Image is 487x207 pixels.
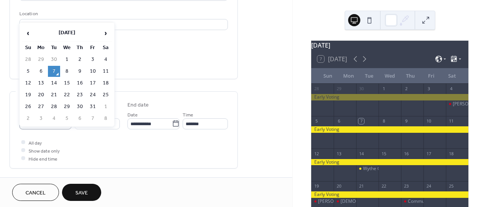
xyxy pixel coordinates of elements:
[29,155,57,163] span: Hide end time
[61,113,73,124] td: 5
[12,184,59,201] button: Cancel
[381,86,387,92] div: 1
[358,183,364,189] div: 21
[48,66,60,77] td: 7
[358,151,364,156] div: 14
[100,89,112,100] td: 25
[363,166,457,172] div: Wythe County Board of Supervisors Meeting
[426,118,431,124] div: 10
[311,159,468,166] div: Early Voting
[100,66,112,77] td: 11
[403,183,409,189] div: 23
[100,113,112,124] td: 8
[426,151,431,156] div: 17
[127,111,138,119] span: Date
[48,113,60,124] td: 4
[403,151,409,156] div: 16
[35,89,47,100] td: 20
[403,86,409,92] div: 2
[87,89,99,100] td: 24
[314,183,319,189] div: 19
[87,42,99,53] th: Fr
[35,54,47,65] td: 29
[22,101,34,112] td: 26
[100,25,111,41] span: ›
[74,66,86,77] td: 9
[317,68,338,84] div: Sun
[29,147,60,155] span: Show date only
[426,86,431,92] div: 3
[408,198,451,205] div: Community Meeting
[336,151,342,156] div: 13
[403,118,409,124] div: 9
[442,68,462,84] div: Sat
[381,151,387,156] div: 15
[381,183,387,189] div: 22
[311,198,334,205] div: Dr Pepper Day
[448,86,454,92] div: 4
[48,89,60,100] td: 21
[100,54,112,65] td: 4
[87,66,99,77] td: 10
[74,89,86,100] td: 23
[358,118,364,124] div: 7
[448,118,454,124] div: 11
[100,101,112,112] td: 1
[446,101,468,107] div: Mitchell Cornett and "Cindy Mac" McIlrath at Oktoberfest
[87,78,99,89] td: 17
[87,101,99,112] td: 31
[35,66,47,77] td: 6
[62,184,101,201] button: Save
[22,54,34,65] td: 28
[61,42,73,53] th: We
[74,113,86,124] td: 6
[22,113,34,124] td: 2
[48,42,60,53] th: Tu
[359,68,379,84] div: Tue
[74,42,86,53] th: Th
[311,126,468,133] div: Early Voting
[87,113,99,124] td: 7
[22,25,34,41] span: ‹
[35,25,99,41] th: [DATE]
[35,101,47,112] td: 27
[48,78,60,89] td: 14
[29,139,42,147] span: All day
[311,94,468,100] div: Early Voting
[22,78,34,89] td: 12
[336,86,342,92] div: 29
[61,78,73,89] td: 15
[22,66,34,77] td: 5
[426,183,431,189] div: 24
[400,68,421,84] div: Thu
[356,166,379,172] div: Wythe County Board of Supervisors Meeting
[336,183,342,189] div: 20
[48,101,60,112] td: 28
[100,42,112,53] th: Sa
[75,189,88,197] span: Save
[341,198,409,205] div: [DEMOGRAPHIC_DATA] Meeting
[48,54,60,65] td: 30
[401,198,423,205] div: Community Meeting
[74,78,86,89] td: 16
[61,54,73,65] td: 1
[336,118,342,124] div: 6
[74,54,86,65] td: 2
[183,111,193,119] span: Time
[379,68,400,84] div: Wed
[22,42,34,53] th: Su
[61,66,73,77] td: 8
[381,118,387,124] div: 8
[334,198,356,205] div: Republican Party Meeting
[421,68,441,84] div: Fri
[311,191,468,198] div: Early Voting
[448,183,454,189] div: 25
[314,86,319,92] div: 28
[35,42,47,53] th: Mo
[35,113,47,124] td: 3
[100,78,112,89] td: 18
[74,101,86,112] td: 30
[87,54,99,65] td: 3
[358,86,364,92] div: 30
